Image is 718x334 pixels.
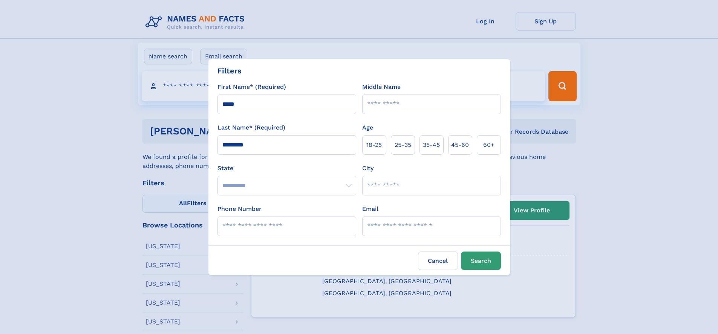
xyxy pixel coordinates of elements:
[362,82,401,92] label: Middle Name
[451,140,469,149] span: 45‑60
[395,140,411,149] span: 25‑35
[362,123,373,132] label: Age
[366,140,382,149] span: 18‑25
[483,140,494,149] span: 60+
[418,252,458,270] label: Cancel
[217,65,242,76] div: Filters
[461,252,501,270] button: Search
[217,82,286,92] label: First Name* (Required)
[217,204,262,214] label: Phone Number
[423,140,440,149] span: 35‑45
[362,204,378,214] label: Email
[217,164,356,173] label: State
[217,123,285,132] label: Last Name* (Required)
[362,164,374,173] label: City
